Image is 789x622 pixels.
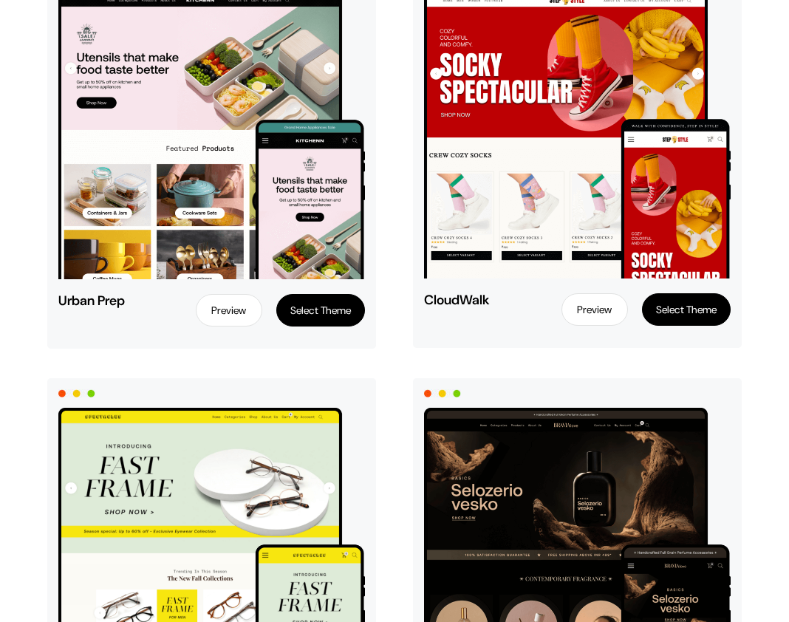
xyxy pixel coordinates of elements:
a: Preview [196,294,262,327]
span: Urban Prep [58,294,146,307]
button: Select Theme [276,294,365,327]
span: CloudWalk [424,293,511,307]
a: Preview [561,293,628,326]
button: Select Theme [642,293,731,326]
